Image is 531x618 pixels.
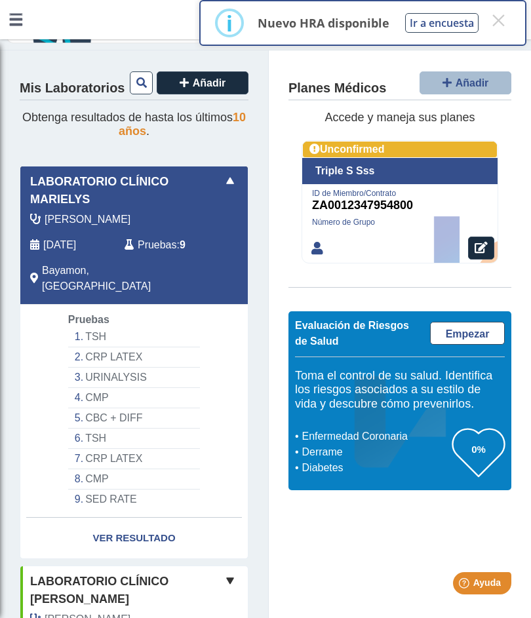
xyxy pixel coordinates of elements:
b: 9 [180,239,186,250]
span: 2025-05-21 [43,237,76,253]
a: Ver Resultado [20,518,248,559]
span: Añadir [456,77,489,88]
li: CRP LATEX [68,449,200,469]
li: CRP LATEX [68,347,200,368]
h4: Mis Laboratorios [20,81,125,96]
button: Ir a encuesta [405,13,479,33]
span: Empezar [446,328,490,339]
span: Obtenga resultados de hasta los últimos . [22,111,246,138]
span: Añadir [193,77,226,88]
span: Laboratorio Clínico [PERSON_NAME] [30,573,222,608]
h5: Toma el control de su salud. Identifica los riesgos asociados a su estilo de vida y descubre cómo... [295,369,505,412]
li: Derrame [298,444,452,460]
li: SED RATE [68,490,200,509]
button: Close this dialog [486,9,510,32]
h4: Planes Médicos [288,81,386,96]
span: Pruebas [138,237,176,253]
p: Nuevo HRA disponible [258,15,389,31]
li: URINALYSIS [68,368,200,388]
div: : [115,237,209,253]
span: Accede y maneja sus planes [324,111,475,124]
span: Laboratorio Clínico Marielys [30,173,222,208]
li: Enfermedad Coronaria [298,429,452,444]
li: Diabetes [298,460,452,476]
button: Añadir [157,71,248,94]
li: CMP [68,469,200,490]
li: TSH [68,429,200,449]
span: 10 años [119,111,246,138]
iframe: Help widget launcher [414,567,517,604]
span: Pruebas [68,314,109,325]
button: Añadir [420,71,511,94]
span: Evaluación de Riesgos de Salud [295,320,409,347]
div: i [226,11,233,35]
h3: 0% [452,441,505,457]
span: Bayamon, PR [42,263,199,294]
li: CBC + DIFF [68,408,200,429]
li: TSH [68,327,200,347]
li: CMP [68,388,200,408]
a: Empezar [430,322,505,345]
span: Ramirez Diaz, Elizabeth [45,212,130,227]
